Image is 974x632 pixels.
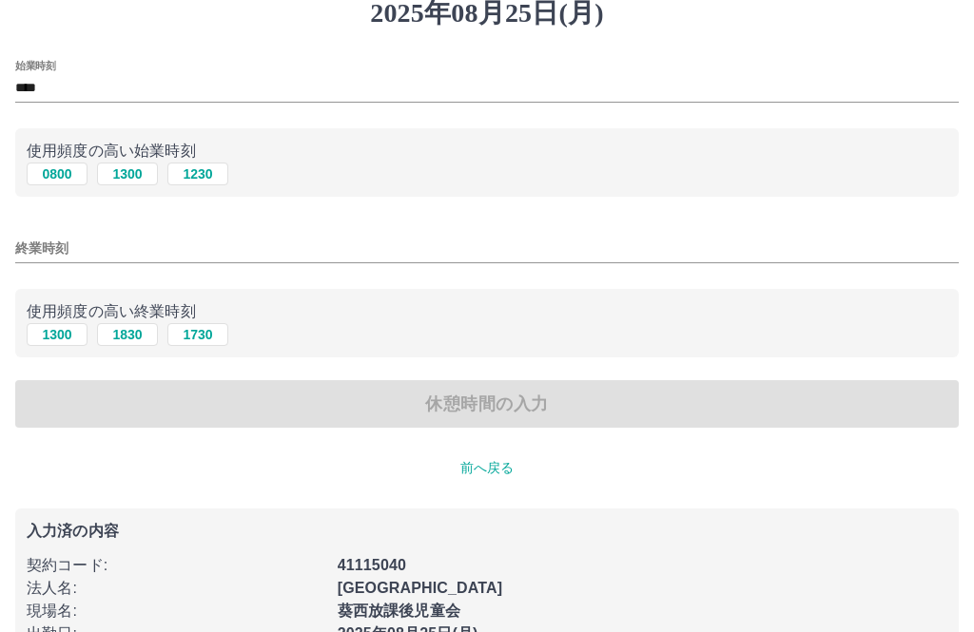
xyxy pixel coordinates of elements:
[27,140,947,163] p: 使用頻度の高い始業時刻
[27,163,88,185] button: 0800
[27,577,326,600] p: 法人名 :
[97,163,158,185] button: 1300
[338,603,460,619] b: 葵西放課後児童会
[338,580,503,596] b: [GEOGRAPHIC_DATA]
[27,600,326,622] p: 現場名 :
[97,323,158,346] button: 1830
[338,557,406,573] b: 41115040
[27,300,947,323] p: 使用頻度の高い終業時刻
[27,524,947,539] p: 入力済の内容
[15,58,55,72] label: 始業時刻
[15,458,959,478] p: 前へ戻る
[167,323,228,346] button: 1730
[27,323,88,346] button: 1300
[27,554,326,577] p: 契約コード :
[167,163,228,185] button: 1230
